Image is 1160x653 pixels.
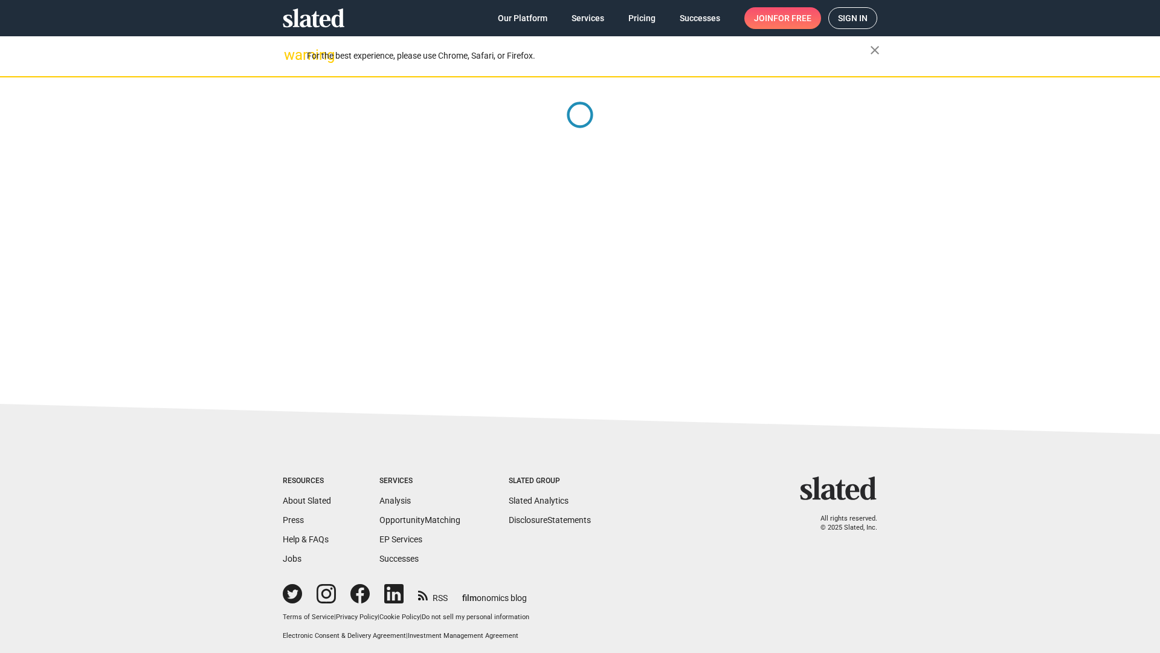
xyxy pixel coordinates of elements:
[379,515,460,525] a: OpportunityMatching
[462,583,527,604] a: filmonomics blog
[284,48,298,62] mat-icon: warning
[628,7,656,29] span: Pricing
[379,554,419,564] a: Successes
[406,632,408,640] span: |
[379,534,422,544] a: EP Services
[283,476,331,486] div: Resources
[379,476,460,486] div: Services
[572,7,604,29] span: Services
[283,632,406,640] a: Electronic Consent & Delivery Agreement
[283,515,304,525] a: Press
[283,613,334,621] a: Terms of Service
[680,7,720,29] span: Successes
[283,554,301,564] a: Jobs
[379,496,411,505] a: Analysis
[420,613,422,621] span: |
[418,585,448,604] a: RSS
[408,632,518,640] a: Investment Management Agreement
[868,43,882,57] mat-icon: close
[562,7,614,29] a: Services
[773,7,811,29] span: for free
[498,7,547,29] span: Our Platform
[307,48,870,64] div: For the best experience, please use Chrome, Safari, or Firefox.
[754,7,811,29] span: Join
[828,7,877,29] a: Sign in
[379,613,420,621] a: Cookie Policy
[744,7,821,29] a: Joinfor free
[670,7,730,29] a: Successes
[422,613,529,622] button: Do not sell my personal information
[838,8,868,28] span: Sign in
[488,7,557,29] a: Our Platform
[336,613,378,621] a: Privacy Policy
[509,515,591,525] a: DisclosureStatements
[334,613,336,621] span: |
[509,476,591,486] div: Slated Group
[808,515,877,532] p: All rights reserved. © 2025 Slated, Inc.
[378,613,379,621] span: |
[509,496,569,505] a: Slated Analytics
[619,7,665,29] a: Pricing
[283,534,329,544] a: Help & FAQs
[283,496,331,505] a: About Slated
[462,593,477,603] span: film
